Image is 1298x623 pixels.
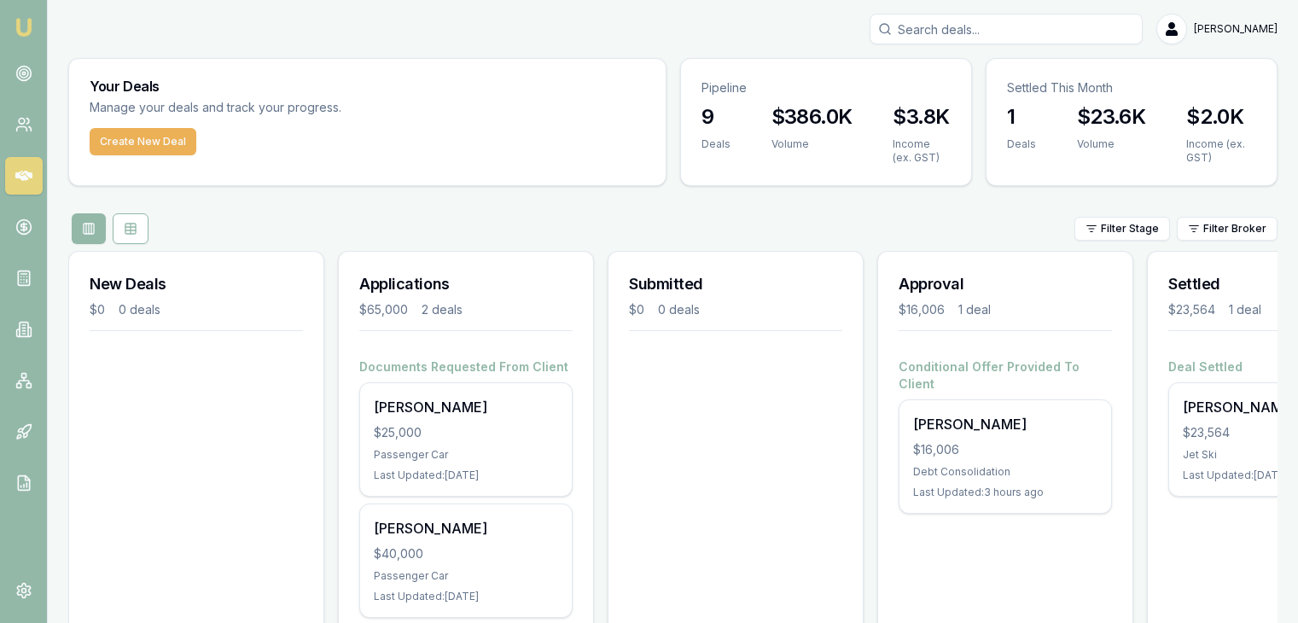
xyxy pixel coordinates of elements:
[359,358,573,376] h4: Documents Requested From Client
[913,441,1097,458] div: $16,006
[658,301,700,318] div: 0 deals
[771,137,853,151] div: Volume
[90,272,303,296] h3: New Deals
[14,17,34,38] img: emu-icon-u.png
[90,301,105,318] div: $0
[374,397,558,417] div: [PERSON_NAME]
[1186,103,1256,131] h3: $2.0K
[1074,217,1170,241] button: Filter Stage
[701,137,730,151] div: Deals
[629,301,644,318] div: $0
[1203,222,1266,236] span: Filter Broker
[899,301,945,318] div: $16,006
[1101,222,1159,236] span: Filter Stage
[374,448,558,462] div: Passenger Car
[374,518,558,539] div: [PERSON_NAME]
[359,272,573,296] h3: Applications
[90,128,196,155] button: Create New Deal
[90,79,645,93] h3: Your Deals
[913,414,1097,434] div: [PERSON_NAME]
[629,272,842,296] h3: Submitted
[899,272,1112,296] h3: Approval
[359,301,408,318] div: $65,000
[701,103,730,131] h3: 9
[90,98,527,118] p: Manage your deals and track your progress.
[374,590,558,603] div: Last Updated: [DATE]
[701,79,951,96] p: Pipeline
[1007,137,1036,151] div: Deals
[1186,137,1256,165] div: Income (ex. GST)
[374,545,558,562] div: $40,000
[119,301,160,318] div: 0 deals
[422,301,463,318] div: 2 deals
[374,569,558,583] div: Passenger Car
[374,424,558,441] div: $25,000
[893,137,950,165] div: Income (ex. GST)
[870,14,1143,44] input: Search deals
[771,103,853,131] h3: $386.0K
[1168,301,1215,318] div: $23,564
[1007,103,1036,131] h3: 1
[958,301,991,318] div: 1 deal
[913,486,1097,499] div: Last Updated: 3 hours ago
[899,358,1112,393] h4: Conditional Offer Provided To Client
[913,465,1097,479] div: Debt Consolidation
[1007,79,1256,96] p: Settled This Month
[1177,217,1278,241] button: Filter Broker
[1077,103,1145,131] h3: $23.6K
[1077,137,1145,151] div: Volume
[1194,22,1278,36] span: [PERSON_NAME]
[893,103,950,131] h3: $3.8K
[1229,301,1261,318] div: 1 deal
[374,469,558,482] div: Last Updated: [DATE]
